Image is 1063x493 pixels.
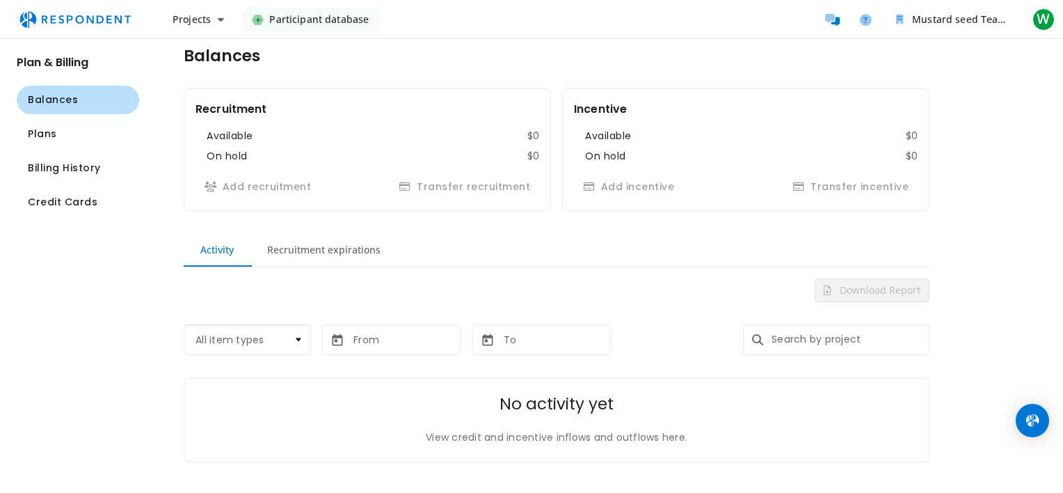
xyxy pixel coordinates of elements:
[585,129,632,143] dt: Available
[28,127,57,141] span: Plans
[1016,404,1049,437] div: Open Intercom Messenger
[195,100,267,118] h2: Recruitment
[17,154,139,182] button: Navigate to Billing History
[28,161,101,175] span: Billing History
[837,283,920,297] span: Download Report
[426,430,687,445] p: View credit and incentive inflows and outflows here.
[1032,8,1055,31] span: W
[527,129,540,143] dd: $0
[1030,7,1057,32] button: W
[527,149,540,164] dd: $0
[241,7,380,32] a: Participant database
[504,333,587,351] input: To
[28,195,97,210] span: Credit Cards
[17,56,139,69] h2: Plan & Billing
[17,188,139,217] button: Navigate to Credit Cards
[390,180,540,193] span: Transferring recruitment has been paused while your account is under review. Review can take 1-3 ...
[195,180,320,193] span: Buying recruitment has been paused while your account is under review. Review can take 1-3 busine...
[885,7,1024,32] button: Mustard seed Team
[184,233,250,267] md-tab-item: Activity
[17,86,139,114] button: Navigate to Balances
[852,6,879,33] a: Help and support
[390,175,540,199] button: Transfer recruitment
[784,180,918,193] span: Transferring incentive has been paused while your account is under review. Review can take 1-3 bu...
[906,129,918,143] dd: $0
[906,149,918,164] dd: $0
[207,149,248,164] dt: On hold
[161,7,235,32] button: Projects
[912,13,1007,26] span: Mustard seed Team
[184,47,260,66] h1: Balances
[574,180,683,193] span: Buying incentive has been paused while your account is under review. Review can take 1-3 business...
[815,279,929,302] button: Download Report
[585,149,626,164] dt: On hold
[173,13,211,26] span: Projects
[195,175,320,199] button: Add recruitment
[574,175,683,199] button: Add incentive
[499,395,614,414] h2: No activity yet
[17,120,139,148] button: Navigate to Plans
[11,6,139,33] img: respondent-logo.png
[475,329,499,354] button: md-calendar
[766,324,929,355] input: Search by project
[353,333,437,351] input: From
[784,175,918,199] button: Transfer incentive
[325,329,349,354] button: md-calendar
[269,7,369,32] span: Participant database
[28,93,78,107] span: Balances
[818,6,846,33] a: Message participants
[574,100,627,118] h2: Incentive
[250,233,397,267] md-tab-item: Recruitment expirations
[207,129,253,143] dt: Available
